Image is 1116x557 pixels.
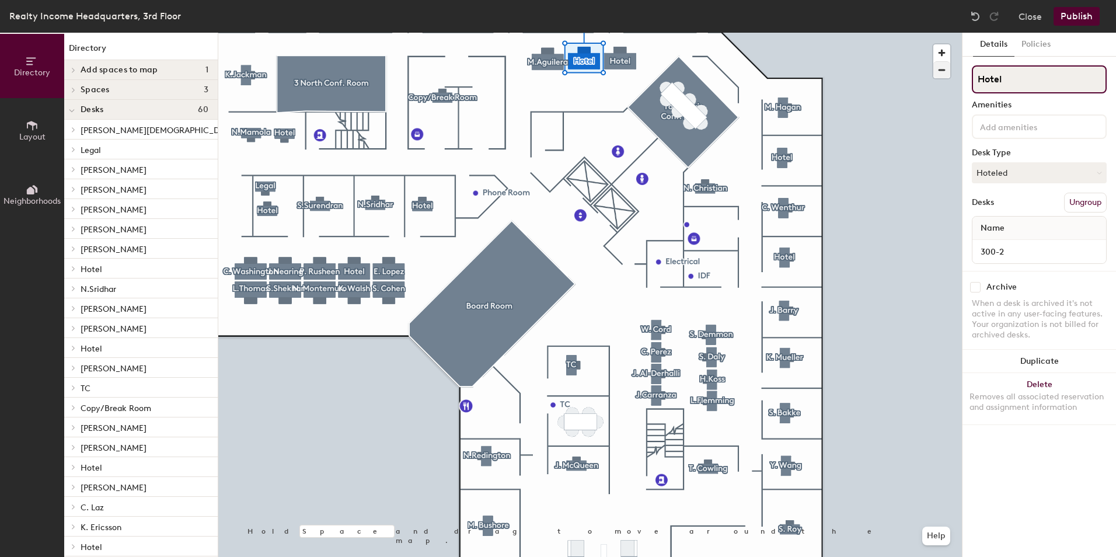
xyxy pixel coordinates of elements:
span: 1 [205,65,208,75]
span: Name [975,218,1010,239]
span: Hotel [81,344,102,354]
span: Legal [81,145,101,155]
div: Desk Type [972,148,1107,158]
span: Copy/Break Room [81,403,151,413]
img: Redo [988,11,1000,22]
span: [PERSON_NAME] [81,443,147,453]
button: Duplicate [962,350,1116,373]
button: Policies [1014,33,1058,57]
span: [PERSON_NAME] [81,245,147,255]
div: Amenities [972,100,1107,110]
span: [PERSON_NAME] [81,205,147,215]
input: Unnamed desk [975,243,1104,260]
span: Layout [19,132,46,142]
span: [PERSON_NAME] [81,364,147,374]
span: [PERSON_NAME] [81,185,147,195]
span: TC [81,384,90,394]
span: Neighborhoods [4,196,61,206]
span: Spaces [81,85,110,95]
input: Add amenities [978,119,1083,133]
span: 3 [204,85,208,95]
span: Hotel [81,264,102,274]
img: Undo [969,11,981,22]
span: K. Ericsson [81,523,121,532]
button: Close [1019,7,1042,26]
span: [PERSON_NAME] [81,225,147,235]
span: [PERSON_NAME] [81,483,147,493]
div: Realty Income Headquarters, 3rd Floor [9,9,181,23]
span: C. Laz [81,503,104,513]
button: Help [922,527,950,545]
span: [PERSON_NAME] [81,165,147,175]
button: Details [973,33,1014,57]
div: When a desk is archived it's not active in any user-facing features. Your organization is not bil... [972,298,1107,340]
button: Publish [1054,7,1100,26]
span: 60 [198,105,208,114]
button: Ungroup [1064,193,1107,213]
span: Hotel [81,463,102,473]
span: N.Sridhar [81,284,116,294]
div: Desks [972,198,994,207]
span: [PERSON_NAME] [81,304,147,314]
span: [PERSON_NAME] [81,423,147,433]
span: Desks [81,105,103,114]
div: Archive [986,283,1017,292]
span: Hotel [81,542,102,552]
span: [PERSON_NAME][DEMOGRAPHIC_DATA] [81,126,236,135]
span: Directory [14,68,50,78]
button: Hoteled [972,162,1107,183]
span: [PERSON_NAME] [81,324,147,334]
span: Add spaces to map [81,65,158,75]
div: Removes all associated reservation and assignment information [969,392,1109,413]
button: DeleteRemoves all associated reservation and assignment information [962,373,1116,424]
h1: Directory [64,42,218,60]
